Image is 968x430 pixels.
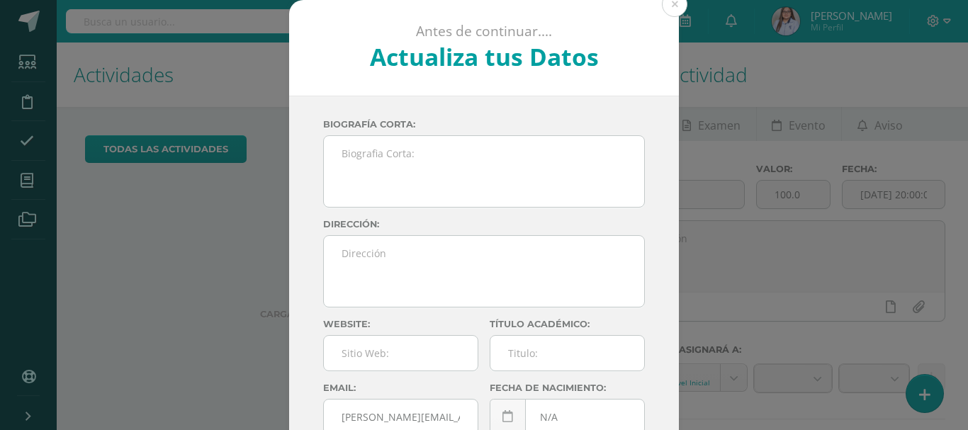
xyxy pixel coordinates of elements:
[327,40,641,73] h2: Actualiza tus Datos
[323,383,478,393] label: Email:
[490,383,645,393] label: Fecha de nacimiento:
[327,23,641,40] p: Antes de continuar....
[324,336,478,370] input: Sitio Web:
[490,336,644,370] input: Titulo:
[323,319,478,329] label: Website:
[323,119,645,130] label: Biografía corta:
[323,219,645,230] label: Dirección:
[490,319,645,329] label: Título académico:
